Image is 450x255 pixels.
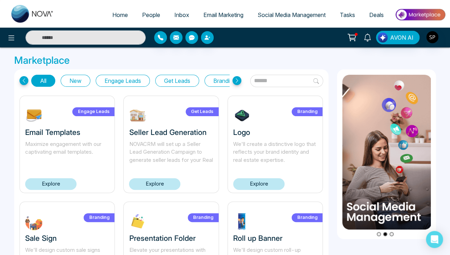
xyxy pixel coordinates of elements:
[203,11,243,18] span: Email Marketing
[186,107,219,116] label: Get Leads
[25,140,109,164] p: Maximize engagement with our captivating email templates.
[25,128,109,137] h3: Email Templates
[129,140,213,164] p: NOVACRM will set up a Seller Lead Generation Campaign to generate seller leads for your Real Estate
[25,178,77,190] a: Explore
[292,213,322,222] label: Branding
[258,11,326,18] span: Social Media Management
[167,8,196,22] a: Inbox
[142,11,160,18] span: People
[31,75,55,87] button: All
[96,75,150,87] button: Engage Leads
[129,234,213,243] h3: Presentation Folder
[204,75,245,87] button: Branding
[72,107,114,116] label: Engage Leads
[233,212,251,230] img: ptdrg1732303548.jpg
[376,31,420,44] button: AVON AI
[129,212,147,230] img: XLP2c1732303713.jpg
[129,178,180,190] a: Explore
[383,232,387,236] button: Go to slide 2
[378,33,388,42] img: Lead Flow
[112,11,128,18] span: Home
[84,213,114,222] label: Branding
[25,212,43,230] img: FWbuT1732304245.jpg
[377,232,381,236] button: Go to slide 1
[292,107,322,116] label: Branding
[61,75,90,87] button: New
[11,5,54,23] img: Nova CRM Logo
[129,107,147,124] img: W9EOY1739212645.jpg
[362,8,391,22] a: Deals
[174,11,189,18] span: Inbox
[105,8,135,22] a: Home
[233,234,317,243] h3: Roll up Banner
[426,231,443,248] div: Open Intercom Messenger
[251,8,333,22] a: Social Media Management
[196,8,251,22] a: Email Marketing
[333,8,362,22] a: Tasks
[135,8,167,22] a: People
[426,31,438,43] img: User Avatar
[342,75,432,229] img: item2.png
[233,107,251,124] img: 7tHiu1732304639.jpg
[233,128,317,137] h3: Logo
[233,140,317,164] p: We'll create a distinctive logo that reflects your brand identity and real estate expertise.
[340,11,355,18] span: Tasks
[188,213,219,222] label: Branding
[389,232,394,236] button: Go to slide 3
[394,7,446,23] img: Market-place.gif
[25,107,43,124] img: NOmgJ1742393483.jpg
[233,178,285,190] a: Explore
[369,11,384,18] span: Deals
[129,128,213,137] h3: Seller Lead Generation
[25,234,109,243] h3: Sale Sign
[390,33,414,42] span: AVON AI
[14,55,436,67] h3: Marketplace
[155,75,199,87] button: Get Leads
